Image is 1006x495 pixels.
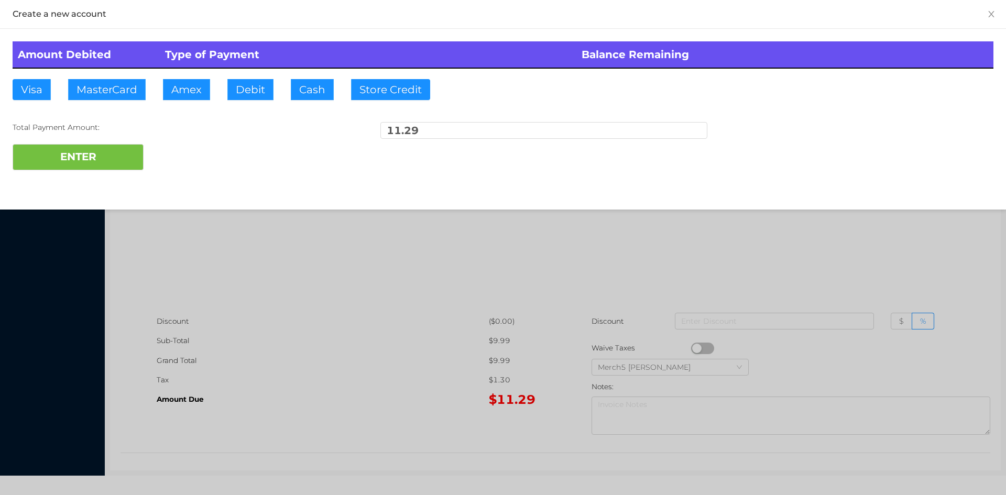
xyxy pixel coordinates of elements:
[227,79,274,100] button: Debit
[68,79,146,100] button: MasterCard
[13,144,144,170] button: ENTER
[987,10,996,18] i: icon: close
[351,79,430,100] button: Store Credit
[163,79,210,100] button: Amex
[13,41,160,68] th: Amount Debited
[576,41,993,68] th: Balance Remaining
[13,122,340,133] div: Total Payment Amount:
[291,79,334,100] button: Cash
[13,79,51,100] button: Visa
[160,41,577,68] th: Type of Payment
[13,8,993,20] div: Create a new account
